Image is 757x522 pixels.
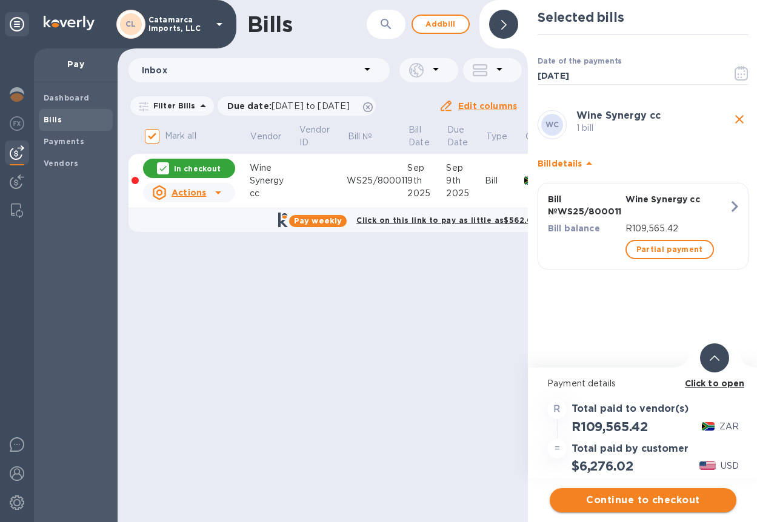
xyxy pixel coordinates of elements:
img: ZAR [524,176,537,185]
h2: Selected bills [538,10,749,25]
p: R109,565.42 [625,222,729,235]
p: Pay [44,58,108,70]
p: Bill № WS25/800011 [548,193,621,217]
span: Vendor [250,130,297,143]
img: Foreign exchange [10,116,24,131]
b: Payments [44,137,84,146]
div: Wine [250,162,298,174]
span: Vendor ID [299,124,346,149]
b: Dashboard [44,93,90,102]
button: Addbill [412,15,470,34]
p: Wine Synergy cc [625,193,729,205]
div: Synergy [250,174,298,187]
span: Bill № [348,130,389,143]
p: Bill Date [409,124,430,149]
b: CL [125,19,136,28]
u: Edit columns [458,101,517,111]
b: Bills [44,115,62,124]
h2: $6,276.02 [572,458,633,474]
label: Date of the payments [538,58,621,65]
strong: R [553,404,560,414]
b: Click on this link to pay as little as $562.07 per week [356,216,573,225]
div: Billdetails [538,144,749,183]
h3: Total paid to vendor(s) [572,403,689,415]
p: Vendor [250,130,281,143]
p: Catamarca Imports, LLC [148,16,209,33]
b: Wine Synergy cc [576,110,661,121]
b: Pay weekly [294,216,342,225]
p: Mark all [165,130,196,142]
p: Filter Bills [148,101,196,111]
img: ZAR [702,422,715,431]
div: WS25/800011 [347,174,407,187]
button: close [730,110,749,128]
p: In checkout [174,164,221,174]
p: Bill № [348,130,373,143]
div: Sep [446,162,485,174]
p: Vendor ID [299,124,330,149]
span: [DATE] to [DATE] [272,101,350,111]
h1: Bills [247,12,292,37]
p: Inbox [142,64,360,76]
b: Vendors [44,159,79,168]
h2: R109,565.42 [572,419,648,434]
img: USD [699,461,716,470]
span: Bill Date [409,124,445,149]
p: Currency [525,130,563,143]
span: Continue to checkout [559,493,727,507]
b: Bill details [538,159,582,168]
button: Continue to checkout [550,488,736,512]
span: Due Date [447,124,484,149]
b: WC [545,120,559,129]
div: = [547,439,567,458]
div: Bill [485,174,524,187]
h3: Total paid by customer [572,443,689,455]
div: cc [250,187,298,200]
span: Add bill [422,17,459,31]
b: Click to open [685,378,745,388]
p: Type [486,130,508,143]
div: 2025 [407,187,446,200]
span: Type [486,130,524,143]
button: Partial payment [625,240,714,259]
span: Partial payment [636,242,703,257]
img: Logo [44,16,95,30]
div: Due date:[DATE] to [DATE] [218,96,376,116]
div: Sep [407,162,446,174]
div: 9th [446,174,485,187]
button: Bill №WS25/800011Wine Synergy ccBill balanceR109,565.42Partial payment [538,183,749,269]
p: Due Date [447,124,469,149]
u: Actions [172,188,206,197]
div: Unpin categories [5,12,29,36]
p: ZAR [719,420,739,433]
p: 1 bill [576,122,730,134]
p: Due date : [227,100,356,112]
div: 2025 [446,187,485,200]
p: Payment details [547,377,739,390]
div: 9th [407,174,446,187]
p: USD [721,460,739,472]
p: Bill balance [548,222,621,234]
